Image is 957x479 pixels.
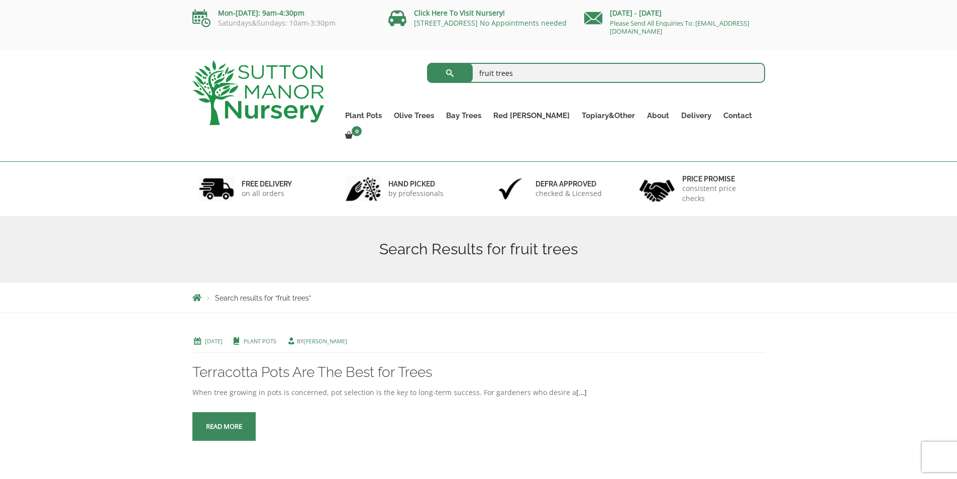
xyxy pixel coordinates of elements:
[388,109,440,123] a: Olive Trees
[388,188,444,199] p: by professionals
[242,188,292,199] p: on all orders
[487,109,576,123] a: Red [PERSON_NAME]
[192,364,432,380] a: Terracotta Pots Are The Best for Trees
[388,179,444,188] h6: hand picked
[440,109,487,123] a: Bay Trees
[640,173,675,204] img: 4.jpg
[717,109,758,123] a: Contact
[414,18,567,28] a: [STREET_ADDRESS] No Appointments needed
[682,183,759,204] p: consistent price checks
[192,387,765,399] div: When tree growing in pots is concerned, pot selection is the key to long-term success. For garden...
[536,179,602,188] h6: Defra approved
[205,337,223,345] a: [DATE]
[192,412,256,441] a: Read more
[303,337,347,345] a: [PERSON_NAME]
[192,60,324,125] img: logo
[576,388,587,397] a: […]
[339,129,365,143] a: 0
[242,179,292,188] h6: FREE DELIVERY
[192,294,765,302] nav: Breadcrumbs
[682,174,759,183] h6: Price promise
[244,337,276,345] a: Plant Pots
[192,19,373,27] p: Saturdays&Sundays: 10am-3:30pm
[610,19,749,36] a: Please Send All Enquiries To: [EMAIL_ADDRESS][DOMAIN_NAME]
[192,240,765,258] h1: Search Results for fruit trees
[576,109,641,123] a: Topiary&Other
[192,7,373,19] p: Mon-[DATE]: 9am-4:30pm
[352,126,362,136] span: 0
[536,188,602,199] p: checked & Licensed
[414,8,505,18] a: Click Here To Visit Nursery!
[346,176,381,202] img: 2.jpg
[286,337,347,345] span: by
[641,109,675,123] a: About
[584,7,765,19] p: [DATE] - [DATE]
[493,176,528,202] img: 3.jpg
[675,109,717,123] a: Delivery
[215,294,311,302] span: Search results for “fruit trees”
[427,63,765,83] input: Search...
[199,176,234,202] img: 1.jpg
[339,109,388,123] a: Plant Pots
